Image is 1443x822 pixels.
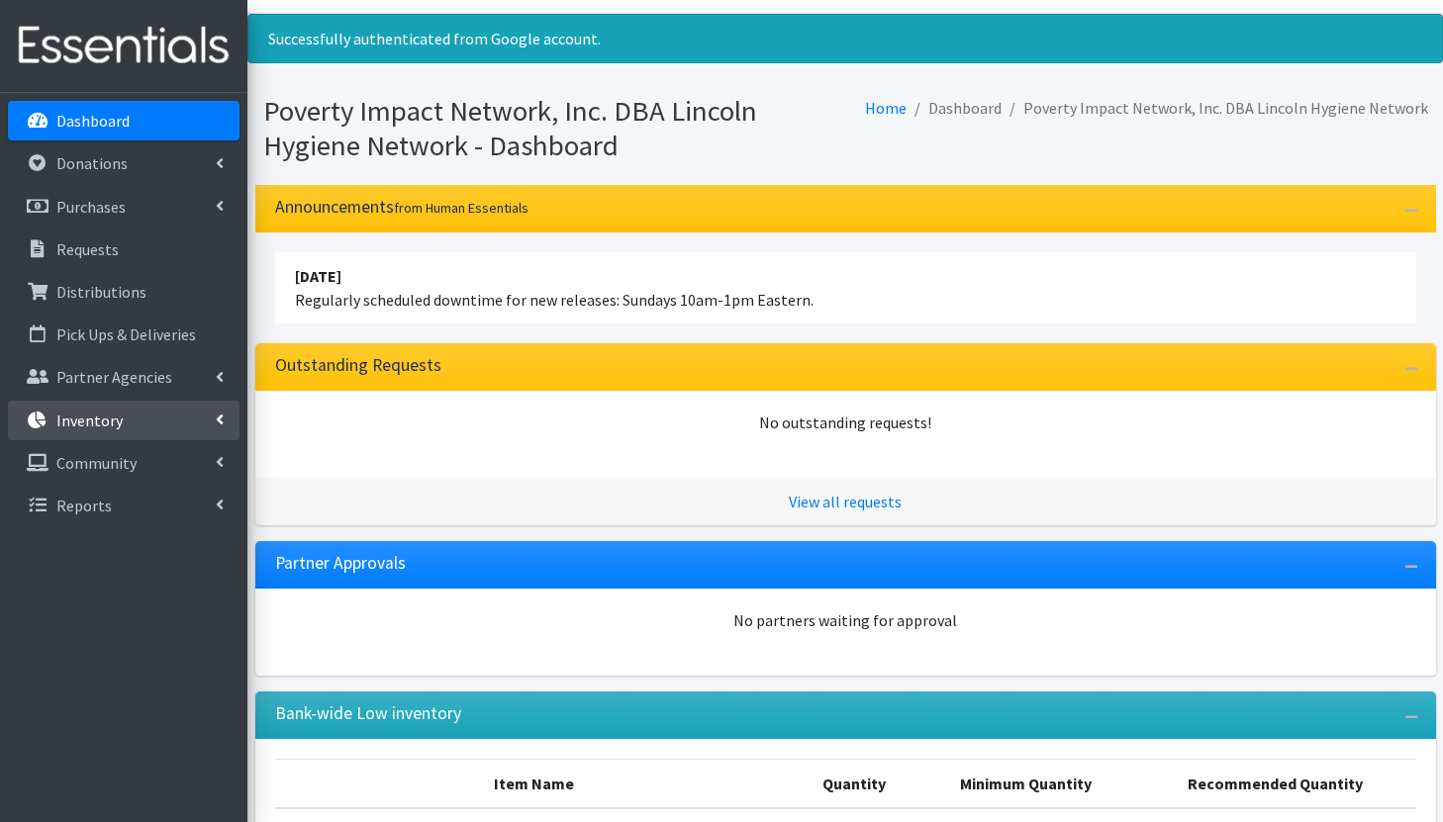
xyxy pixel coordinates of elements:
[56,324,196,344] p: Pick Ups & Deliveries
[8,401,240,440] a: Inventory
[275,411,1416,434] div: No outstanding requests!
[56,153,128,173] p: Donations
[275,355,441,376] h3: Outstanding Requests
[8,486,240,525] a: Reports
[865,98,907,118] a: Home
[263,94,838,162] h1: Poverty Impact Network, Inc. DBA Lincoln Hygiene Network - Dashboard
[793,760,915,809] th: Quantity
[907,94,1002,123] li: Dashboard
[56,111,130,131] p: Dashboard
[275,703,461,724] h3: Bank-wide Low inventory
[8,101,240,140] a: Dashboard
[56,496,112,515] p: Reports
[275,760,794,809] th: Item Name
[247,14,1443,63] div: Successfully authenticated from Google account.
[8,13,240,79] img: HumanEssentials
[8,272,240,312] a: Distributions
[8,143,240,183] a: Donations
[56,239,119,259] p: Requests
[295,266,341,286] strong: [DATE]
[275,197,529,218] h3: Announcements
[8,229,240,269] a: Requests
[789,492,902,511] a: View all requests
[8,443,240,483] a: Community
[56,282,146,302] p: Distributions
[8,315,240,354] a: Pick Ups & Deliveries
[275,608,1416,632] div: No partners waiting for approval
[56,367,172,387] p: Partner Agencies
[394,199,529,217] small: from Human Essentials
[1002,94,1428,123] li: Poverty Impact Network, Inc. DBA Lincoln Hygiene Network
[56,453,137,473] p: Community
[56,411,123,430] p: Inventory
[8,357,240,397] a: Partner Agencies
[1135,760,1416,809] th: Recommended Quantity
[915,760,1135,809] th: Minimum Quantity
[275,553,406,574] h3: Partner Approvals
[275,252,1416,323] li: Regularly scheduled downtime for new releases: Sundays 10am-1pm Eastern.
[8,187,240,227] a: Purchases
[56,197,126,217] p: Purchases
